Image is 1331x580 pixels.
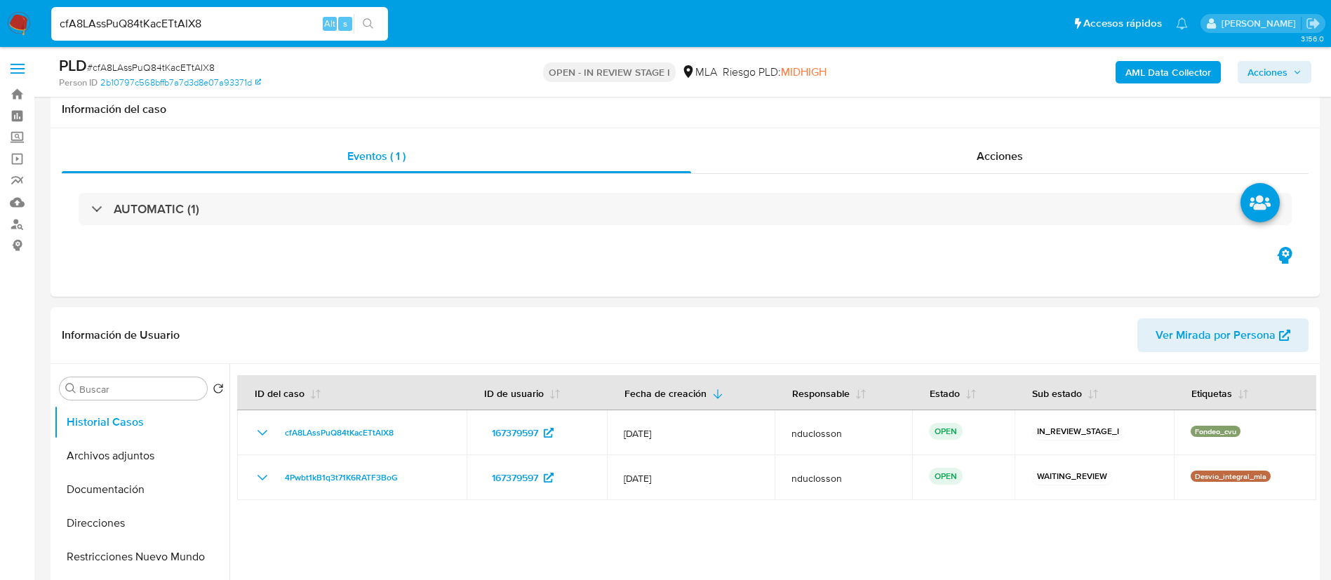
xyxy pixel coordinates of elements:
[543,62,676,82] p: OPEN - IN REVIEW STAGE I
[65,383,76,394] button: Buscar
[1222,17,1301,30] p: nicolas.duclosson@mercadolibre.com
[723,65,827,80] span: Riesgo PLD:
[59,76,98,89] b: Person ID
[213,383,224,398] button: Volver al orden por defecto
[1125,61,1211,83] b: AML Data Collector
[79,193,1292,225] div: AUTOMATIC (1)
[100,76,261,89] a: 2b10797c568bffb7a7d3d8e07a93371d
[1238,61,1311,83] button: Acciones
[1137,318,1309,352] button: Ver Mirada por Persona
[1116,61,1221,83] button: AML Data Collector
[354,14,382,34] button: search-icon
[1176,18,1188,29] a: Notificaciones
[62,102,1309,116] h1: Información del caso
[114,201,199,217] h3: AUTOMATIC (1)
[59,54,87,76] b: PLD
[1083,16,1162,31] span: Accesos rápidos
[681,65,717,80] div: MLA
[977,148,1023,164] span: Acciones
[79,383,201,396] input: Buscar
[324,17,335,30] span: Alt
[54,540,229,574] button: Restricciones Nuevo Mundo
[343,17,347,30] span: s
[54,473,229,506] button: Documentación
[51,15,388,33] input: Buscar usuario o caso...
[1306,16,1320,31] a: Salir
[781,64,827,80] span: MIDHIGH
[54,439,229,473] button: Archivos adjuntos
[87,60,215,74] span: # cfA8LAssPuQ84tKacETtAIX8
[1248,61,1287,83] span: Acciones
[62,328,180,342] h1: Información de Usuario
[54,506,229,540] button: Direcciones
[1156,318,1276,352] span: Ver Mirada por Persona
[347,148,406,164] span: Eventos ( 1 )
[54,405,229,439] button: Historial Casos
